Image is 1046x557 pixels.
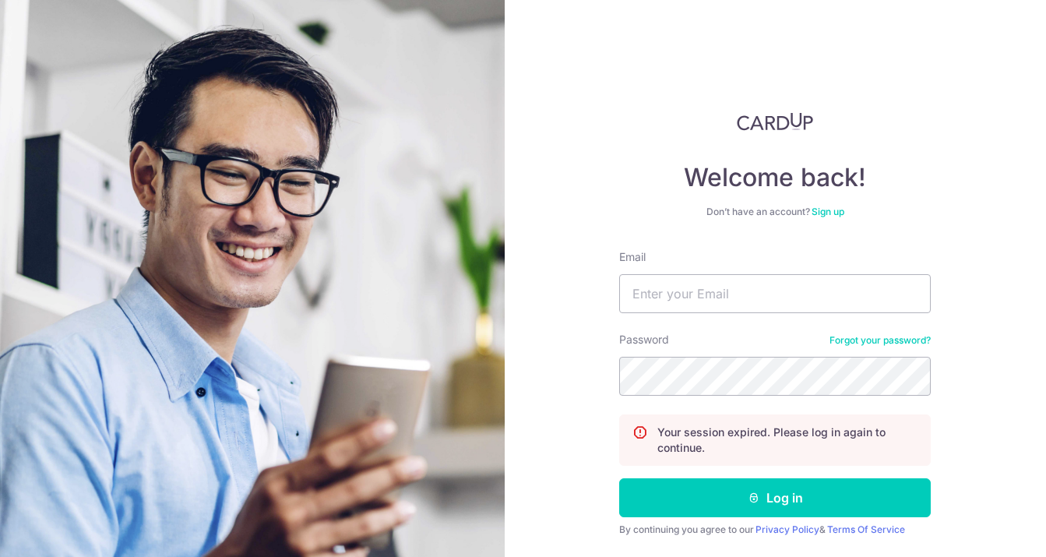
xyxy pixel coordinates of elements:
label: Password [619,332,669,347]
h4: Welcome back! [619,162,931,193]
input: Enter your Email [619,274,931,313]
button: Log in [619,478,931,517]
a: Forgot your password? [829,334,931,347]
a: Terms Of Service [827,524,905,535]
label: Email [619,249,646,265]
div: By continuing you agree to our & [619,524,931,536]
div: Don’t have an account? [619,206,931,218]
a: Sign up [812,206,844,217]
p: Your session expired. Please log in again to continue. [657,425,917,456]
img: CardUp Logo [737,112,813,131]
a: Privacy Policy [755,524,819,535]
